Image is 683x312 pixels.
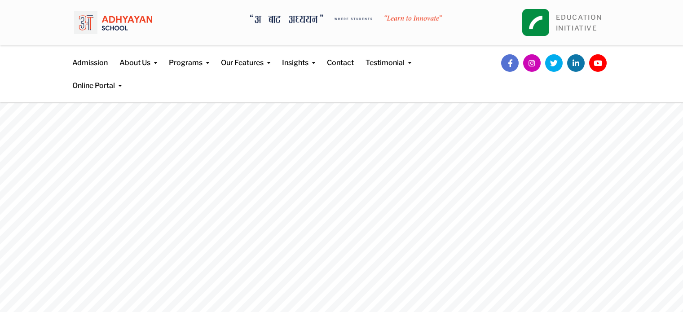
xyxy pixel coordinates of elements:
[221,45,270,68] a: Our Features
[119,45,157,68] a: About Us
[366,45,411,68] a: Testimonial
[74,7,152,38] img: logo
[83,251,147,272] a: Register Now
[522,9,549,36] img: square_leapfrog
[169,45,209,68] a: Programs
[72,45,108,68] a: Admission
[556,13,602,32] a: EDUCATIONINITIATIVE
[282,45,315,68] a: Insights
[72,68,122,91] a: Online Portal
[250,14,442,23] img: A Bata Adhyayan where students learn to Innovate
[327,45,354,68] a: Contact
